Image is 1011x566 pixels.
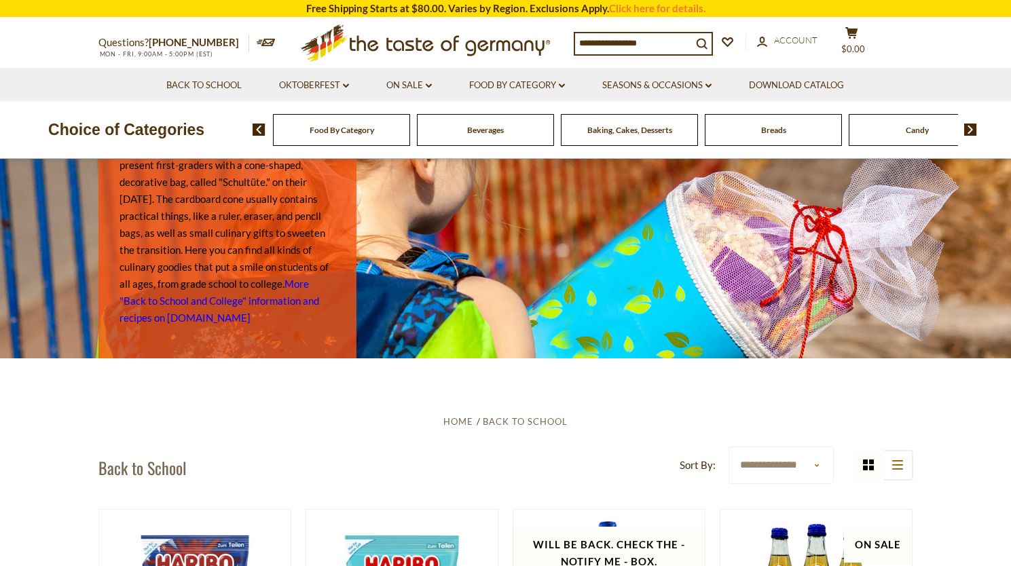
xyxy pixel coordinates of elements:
img: next arrow [964,124,977,136]
p: It is a custom in [GEOGRAPHIC_DATA] to present first-graders with a cone-shaped, decorative bag, ... [120,140,335,326]
a: Beverages [467,125,504,135]
a: Account [757,33,817,48]
a: Oktoberfest [279,78,349,93]
a: Back to School [166,78,242,93]
a: More "Back to School and College" information and recipes on [DOMAIN_NAME] [120,278,319,324]
span: MON - FRI, 9:00AM - 5:00PM (EST) [98,50,214,58]
h1: Back to School [98,457,187,478]
a: Baking, Cakes, Desserts [587,125,672,135]
span: $0.00 [841,43,865,54]
a: Download Catalog [749,78,844,93]
a: Click here for details. [609,2,705,14]
a: Food By Category [469,78,565,93]
a: On Sale [386,78,432,93]
img: previous arrow [253,124,265,136]
label: Sort By: [680,457,716,474]
a: Home [443,416,473,427]
p: Questions? [98,34,249,52]
a: Back to School [483,416,568,427]
button: $0.00 [832,26,872,60]
a: Breads [761,125,786,135]
a: Seasons & Occasions [602,78,712,93]
a: Candy [906,125,929,135]
span: Account [774,35,817,45]
a: [PHONE_NUMBER] [149,36,239,48]
a: Food By Category [310,125,374,135]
